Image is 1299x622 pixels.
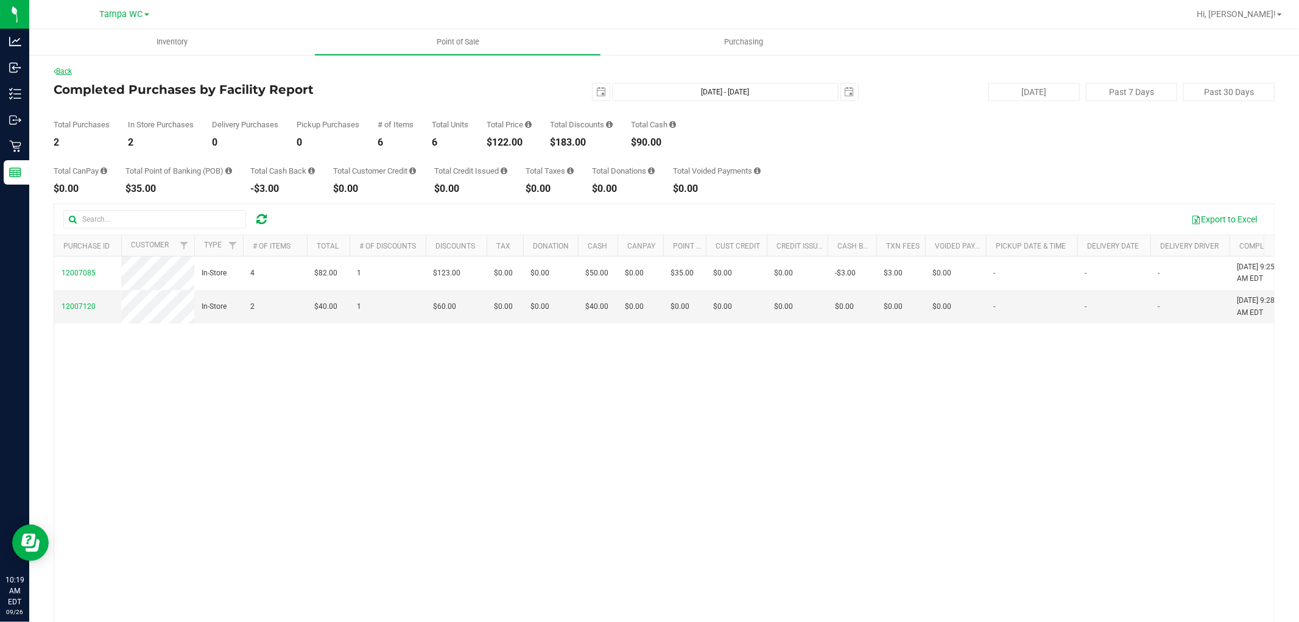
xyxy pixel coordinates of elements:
inline-svg: Inventory [9,88,21,100]
a: Delivery Date [1087,242,1139,250]
span: $123.00 [433,267,460,279]
span: - [1158,301,1160,313]
div: $0.00 [54,184,107,194]
inline-svg: Reports [9,166,21,178]
span: Hi, [PERSON_NAME]! [1197,9,1276,19]
span: Point of Sale [420,37,496,48]
span: $0.00 [713,267,732,279]
div: Total Cash [631,121,676,129]
span: - [993,267,995,279]
div: Pickup Purchases [297,121,359,129]
span: $40.00 [585,301,608,313]
span: - [993,301,995,313]
a: Discounts [435,242,475,250]
span: 12007085 [62,269,96,277]
div: Total CanPay [54,167,107,175]
inline-svg: Outbound [9,114,21,126]
span: 12007120 [62,302,96,311]
div: $90.00 [631,138,676,147]
span: $60.00 [433,301,456,313]
span: $0.00 [625,267,644,279]
inline-svg: Retail [9,140,21,152]
span: - [1085,267,1086,279]
span: In-Store [202,267,227,279]
div: Total Donations [592,167,655,175]
div: $0.00 [673,184,761,194]
span: $0.00 [494,267,513,279]
div: Total Voided Payments [673,167,761,175]
i: Sum of the successful, non-voided payments using account credit for all purchases in the date range. [409,167,416,175]
span: $0.00 [713,301,732,313]
div: 2 [54,138,110,147]
button: Past 30 Days [1183,83,1275,101]
div: $0.00 [333,184,416,194]
a: Back [54,67,72,76]
i: Sum of the total taxes for all purchases in the date range. [567,167,574,175]
i: Sum of all round-up-to-next-dollar total price adjustments for all purchases in the date range. [648,167,655,175]
a: Cash Back [837,242,878,250]
i: Sum of the successful, non-voided point-of-banking payment transactions, both via payment termina... [225,167,232,175]
i: Sum of the cash-back amounts from rounded-up electronic payments for all purchases in the date ra... [308,167,315,175]
a: Txn Fees [886,242,920,250]
div: Total Customer Credit [333,167,416,175]
button: Export to Excel [1183,209,1265,230]
a: Filter [174,235,194,256]
span: $82.00 [314,267,337,279]
inline-svg: Analytics [9,35,21,48]
a: Point of Banking (POB) [673,242,759,250]
span: In-Store [202,301,227,313]
h4: Completed Purchases by Facility Report [54,83,460,96]
span: 2 [250,301,255,313]
a: Delivery Driver [1160,242,1219,250]
iframe: Resource center [12,525,49,561]
span: [DATE] 9:25 AM EDT [1237,261,1283,284]
div: Total Credit Issued [434,167,507,175]
span: $3.00 [884,267,903,279]
span: $0.00 [671,301,689,313]
a: Credit Issued [776,242,827,250]
div: $183.00 [550,138,613,147]
i: Sum of all account credit issued for all refunds from returned purchases in the date range. [501,167,507,175]
span: $35.00 [671,267,694,279]
span: Inventory [140,37,204,48]
a: # of Discounts [359,242,416,250]
div: # of Items [378,121,414,129]
a: Purchasing [600,29,886,55]
a: CanPay [627,242,655,250]
a: Inventory [29,29,315,55]
span: Purchasing [708,37,780,48]
span: - [1158,267,1160,279]
a: Completed At [1239,242,1292,250]
span: $0.00 [494,301,513,313]
p: 09/26 [5,607,24,617]
span: $0.00 [774,267,793,279]
div: Total Purchases [54,121,110,129]
div: 6 [432,138,468,147]
span: $0.00 [835,301,854,313]
i: Sum of all voided payment transaction amounts, excluding tips and transaction fees, for all purch... [754,167,761,175]
inline-svg: Inbound [9,62,21,74]
input: Search... [63,210,246,228]
a: Type [204,241,222,249]
a: Filter [223,235,243,256]
a: Cash [588,242,607,250]
span: $0.00 [530,267,549,279]
span: $0.00 [932,267,951,279]
a: Customer [131,241,169,249]
span: $0.00 [530,301,549,313]
span: -$3.00 [835,267,856,279]
a: Tax [496,242,510,250]
a: Donation [533,242,569,250]
a: Point of Sale [315,29,600,55]
a: Cust Credit [716,242,760,250]
i: Sum of the discount values applied to the all purchases in the date range. [606,121,613,129]
a: Pickup Date & Time [996,242,1066,250]
span: $50.00 [585,267,608,279]
div: 0 [297,138,359,147]
button: [DATE] [988,83,1080,101]
div: $122.00 [487,138,532,147]
a: Purchase ID [63,242,110,250]
div: Total Discounts [550,121,613,129]
span: [DATE] 9:28 AM EDT [1237,295,1283,318]
span: 1 [357,267,361,279]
